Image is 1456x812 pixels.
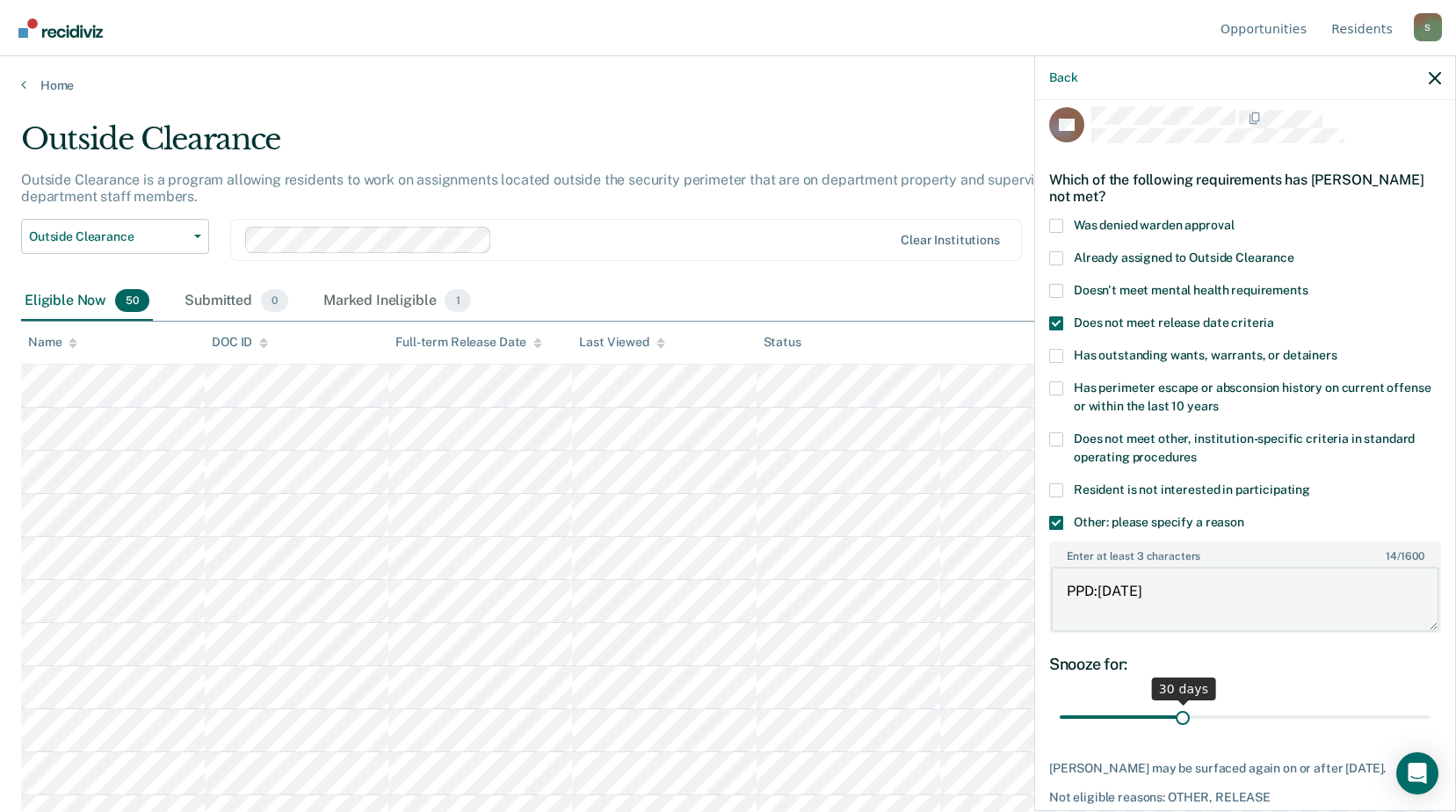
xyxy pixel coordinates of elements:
[1074,515,1244,529] span: Other: please specify a reason
[21,171,1077,205] p: Outside Clearance is a program allowing residents to work on assignments located outside the secu...
[212,335,268,350] div: DOC ID
[1074,381,1431,413] span: Has perimeter escape or absconsion history on current offense or within the last 10 years
[21,77,1435,93] a: Home
[1414,13,1442,41] button: Profile dropdown button
[1051,543,1439,562] label: Enter at least 3 characters
[21,282,153,321] div: Eligible Now
[901,233,1000,248] div: Clear institutions
[1152,678,1216,700] div: 30 days
[1074,250,1294,265] span: Already assigned to Outside Clearance
[1049,70,1077,85] button: Back
[1074,283,1308,297] span: Doesn't meet mental health requirements
[1074,431,1415,464] span: Does not meet other, institution-specific criteria in standard operating procedures
[28,335,77,350] div: Name
[1074,315,1274,330] span: Does not meet release date criteria
[1049,157,1441,219] div: Which of the following requirements has [PERSON_NAME] not met?
[1386,550,1397,562] span: 14
[29,229,187,244] span: Outside Clearance
[1049,655,1441,674] div: Snooze for:
[579,335,664,350] div: Last Viewed
[21,121,1113,171] div: Outside Clearance
[764,335,801,350] div: Status
[1396,752,1438,794] div: Open Intercom Messenger
[395,335,542,350] div: Full-term Release Date
[445,289,470,312] span: 1
[18,18,103,38] img: Recidiviz
[1049,790,1441,805] div: Not eligible reasons: OTHER, RELEASE
[1051,567,1439,632] textarea: PPD:[DATE]
[261,289,288,312] span: 0
[320,282,474,321] div: Marked Ineligible
[1074,218,1234,232] span: Was denied warden approval
[1074,482,1310,497] span: Resident is not interested in participating
[1386,550,1423,562] span: / 1600
[1049,761,1441,776] div: [PERSON_NAME] may be surfaced again on or after [DATE].
[115,289,149,312] span: 50
[1414,13,1442,41] div: S
[1074,348,1337,362] span: Has outstanding wants, warrants, or detainers
[181,282,292,321] div: Submitted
